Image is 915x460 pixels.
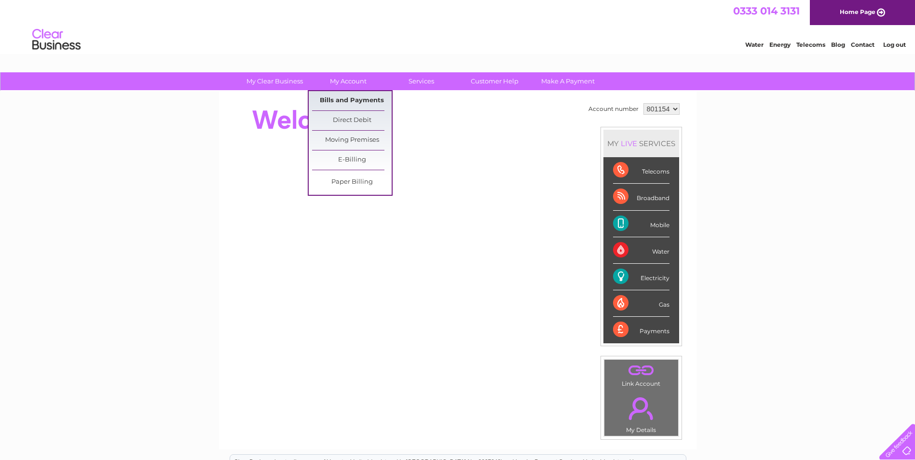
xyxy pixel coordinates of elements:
[235,72,314,90] a: My Clear Business
[745,41,764,48] a: Water
[455,72,534,90] a: Customer Help
[619,139,639,148] div: LIVE
[607,392,676,425] a: .
[312,150,392,170] a: E-Billing
[613,290,669,317] div: Gas
[613,157,669,184] div: Telecoms
[613,211,669,237] div: Mobile
[312,111,392,130] a: Direct Debit
[796,41,825,48] a: Telecoms
[613,317,669,343] div: Payments
[586,101,641,117] td: Account number
[604,359,679,390] td: Link Account
[769,41,791,48] a: Energy
[603,130,679,157] div: MY SERVICES
[32,25,81,54] img: logo.png
[312,131,392,150] a: Moving Premises
[230,5,686,47] div: Clear Business is a trading name of Verastar Limited (registered in [GEOGRAPHIC_DATA] No. 3667643...
[613,237,669,264] div: Water
[308,72,388,90] a: My Account
[528,72,608,90] a: Make A Payment
[312,173,392,192] a: Paper Billing
[613,264,669,290] div: Electricity
[883,41,906,48] a: Log out
[312,91,392,110] a: Bills and Payments
[831,41,845,48] a: Blog
[382,72,461,90] a: Services
[604,389,679,436] td: My Details
[613,184,669,210] div: Broadband
[851,41,874,48] a: Contact
[733,5,800,17] a: 0333 014 3131
[607,362,676,379] a: .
